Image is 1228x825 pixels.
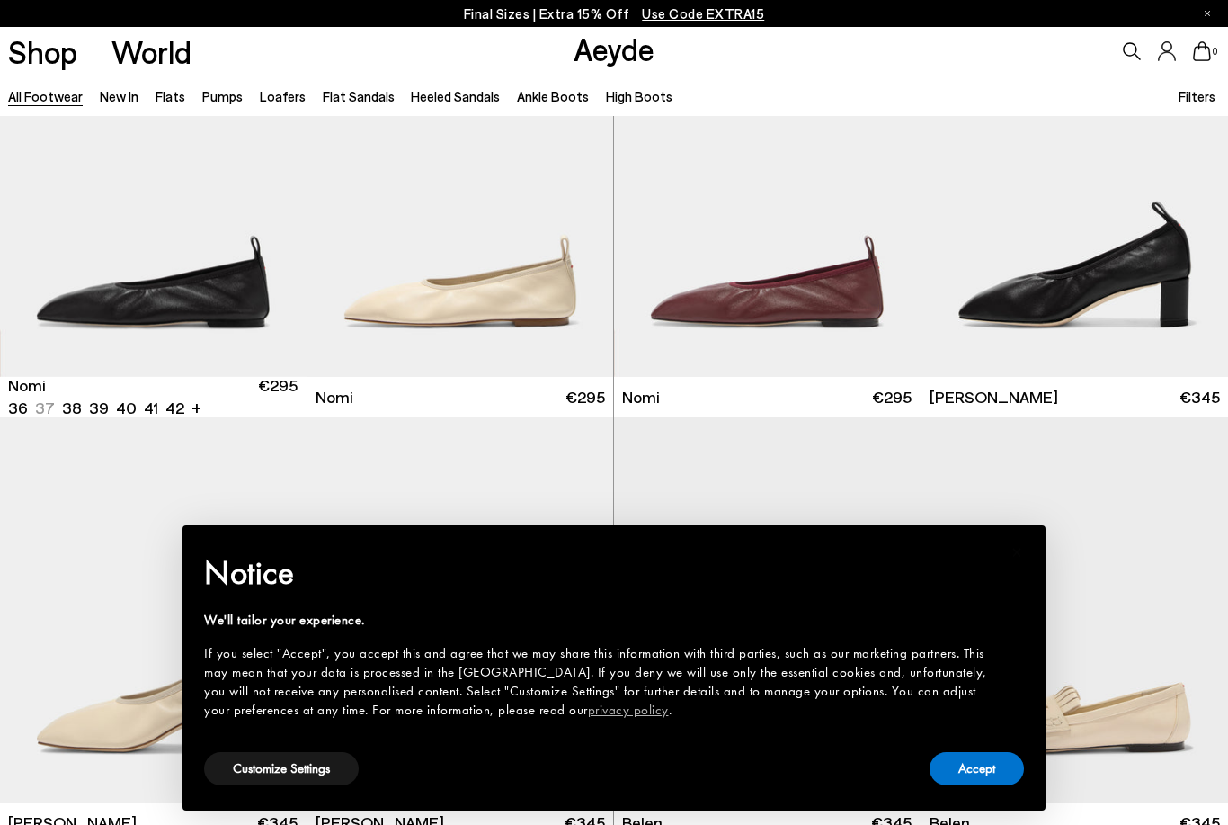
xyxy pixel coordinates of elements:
[930,386,1058,408] span: [PERSON_NAME]
[204,752,359,785] button: Customize Settings
[307,377,614,417] a: Nomi €295
[622,386,660,408] span: Nomi
[1179,386,1220,408] span: €345
[260,88,306,104] a: Loafers
[316,386,353,408] span: Nomi
[204,611,995,630] div: We'll tailor your experience.
[995,531,1038,574] button: Close this notice
[614,377,921,417] a: Nomi €295
[8,88,83,104] a: All Footwear
[1211,47,1220,57] span: 0
[517,88,589,104] a: Ankle Boots
[156,88,185,104] a: Flats
[323,88,395,104] a: Flat Sandals
[204,644,995,720] div: If you select "Accept", you accept this and agree that we may share this information with third p...
[258,374,298,419] span: €295
[464,3,765,25] p: Final Sizes | Extra 15% Off
[8,397,179,419] ul: variant
[111,36,191,67] a: World
[872,386,912,408] span: €295
[165,397,184,419] li: 42
[574,30,654,67] a: Aeyde
[930,752,1024,785] button: Accept
[565,386,605,408] span: €295
[89,397,109,419] li: 39
[116,397,137,419] li: 40
[204,550,995,596] h2: Notice
[307,417,614,803] img: Narissa Ruched Pumps
[411,88,500,104] a: Heeled Sandals
[1179,88,1215,104] span: Filters
[8,397,28,419] li: 36
[8,36,77,67] a: Shop
[614,417,921,803] img: Belen Tassel Loafers
[100,88,138,104] a: New In
[62,397,82,419] li: 38
[1193,41,1211,61] a: 0
[202,88,243,104] a: Pumps
[606,88,672,104] a: High Boots
[191,395,201,419] li: +
[8,374,46,397] span: Nomi
[588,701,669,719] a: privacy policy
[1011,538,1023,566] span: ×
[642,5,764,22] span: Navigate to /collections/ss25-final-sizes
[144,397,158,419] li: 41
